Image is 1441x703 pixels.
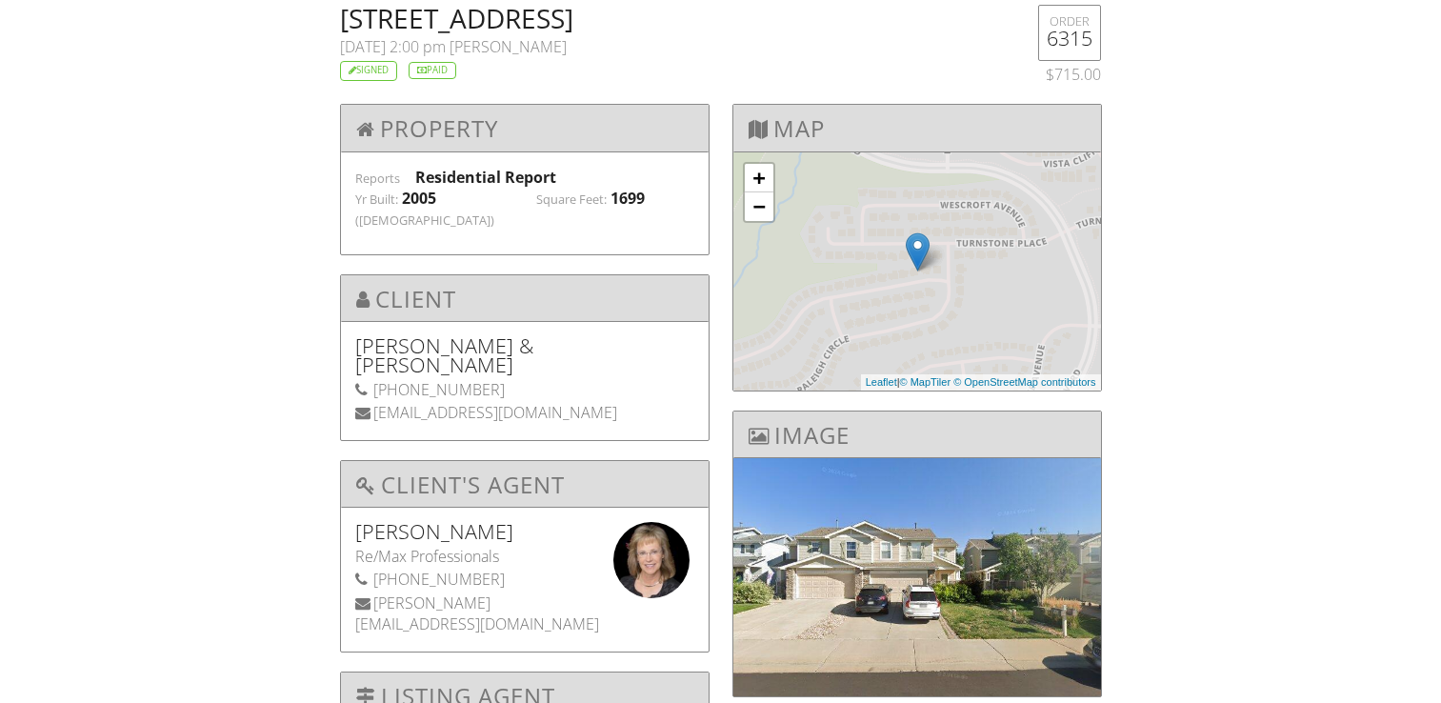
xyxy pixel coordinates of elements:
a: © OpenStreetMap contributors [953,376,1095,388]
a: © MapTiler [900,376,951,388]
label: Yr Built: [355,191,398,209]
a: Zoom out [745,192,773,221]
h3: Client [341,275,709,322]
div: [PERSON_NAME][EMAIL_ADDRESS][DOMAIN_NAME] [355,593,694,635]
div: Paid [409,62,456,80]
div: ORDER [1047,13,1092,29]
span: [DATE] 2:00 pm [340,36,446,57]
div: 2005 [402,188,436,209]
h3: Client's Agent [341,461,709,508]
h3: Map [733,105,1101,151]
a: Zoom in [745,164,773,192]
div: Re/Max Professionals [355,546,694,567]
label: Reports [355,170,400,187]
img: jpeg [613,522,690,598]
h5: [PERSON_NAME] [355,522,694,541]
label: ([DEMOGRAPHIC_DATA]) [355,212,494,230]
h2: [STREET_ADDRESS] [340,5,971,31]
div: Residential Report [415,167,694,188]
label: Square Feet: [536,191,607,209]
h3: Image [733,412,1101,458]
div: $715.00 [993,64,1101,85]
h3: Property [341,105,709,151]
h5: [PERSON_NAME] & [PERSON_NAME] [355,336,694,374]
div: Signed [340,61,397,81]
a: Leaflet [866,376,897,388]
span: [PERSON_NAME] [450,36,567,57]
div: | [861,374,1101,391]
div: [PHONE_NUMBER] [355,379,694,400]
div: [EMAIL_ADDRESS][DOMAIN_NAME] [355,402,694,423]
div: 1699 [610,188,645,209]
h5: 6315 [1047,29,1092,48]
div: [PHONE_NUMBER] [355,569,694,590]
